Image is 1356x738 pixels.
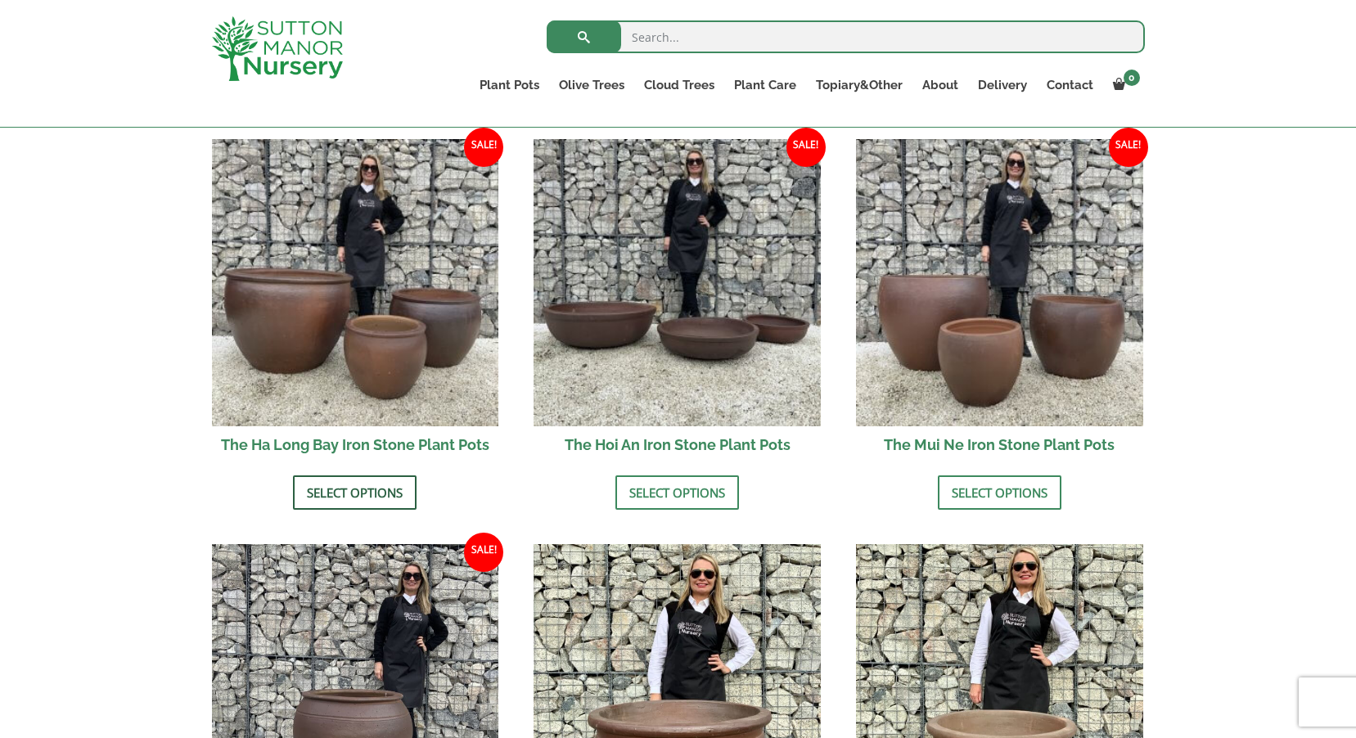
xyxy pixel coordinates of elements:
[212,16,343,81] img: logo
[470,74,549,97] a: Plant Pots
[464,128,503,167] span: Sale!
[1037,74,1103,97] a: Contact
[724,74,806,97] a: Plant Care
[634,74,724,97] a: Cloud Trees
[806,74,912,97] a: Topiary&Other
[212,139,499,463] a: Sale! The Ha Long Bay Iron Stone Plant Pots
[912,74,968,97] a: About
[534,426,821,463] h2: The Hoi An Iron Stone Plant Pots
[615,475,739,510] a: Select options for “The Hoi An Iron Stone Plant Pots”
[293,475,417,510] a: Select options for “The Ha Long Bay Iron Stone Plant Pots”
[212,139,499,426] img: The Ha Long Bay Iron Stone Plant Pots
[1109,128,1148,167] span: Sale!
[464,533,503,572] span: Sale!
[856,426,1143,463] h2: The Mui Ne Iron Stone Plant Pots
[938,475,1061,510] a: Select options for “The Mui Ne Iron Stone Plant Pots”
[1124,70,1140,86] span: 0
[534,139,821,463] a: Sale! The Hoi An Iron Stone Plant Pots
[786,128,826,167] span: Sale!
[212,426,499,463] h2: The Ha Long Bay Iron Stone Plant Pots
[547,20,1145,53] input: Search...
[534,139,821,426] img: The Hoi An Iron Stone Plant Pots
[1103,74,1145,97] a: 0
[856,139,1143,463] a: Sale! The Mui Ne Iron Stone Plant Pots
[968,74,1037,97] a: Delivery
[856,139,1143,426] img: The Mui Ne Iron Stone Plant Pots
[549,74,634,97] a: Olive Trees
